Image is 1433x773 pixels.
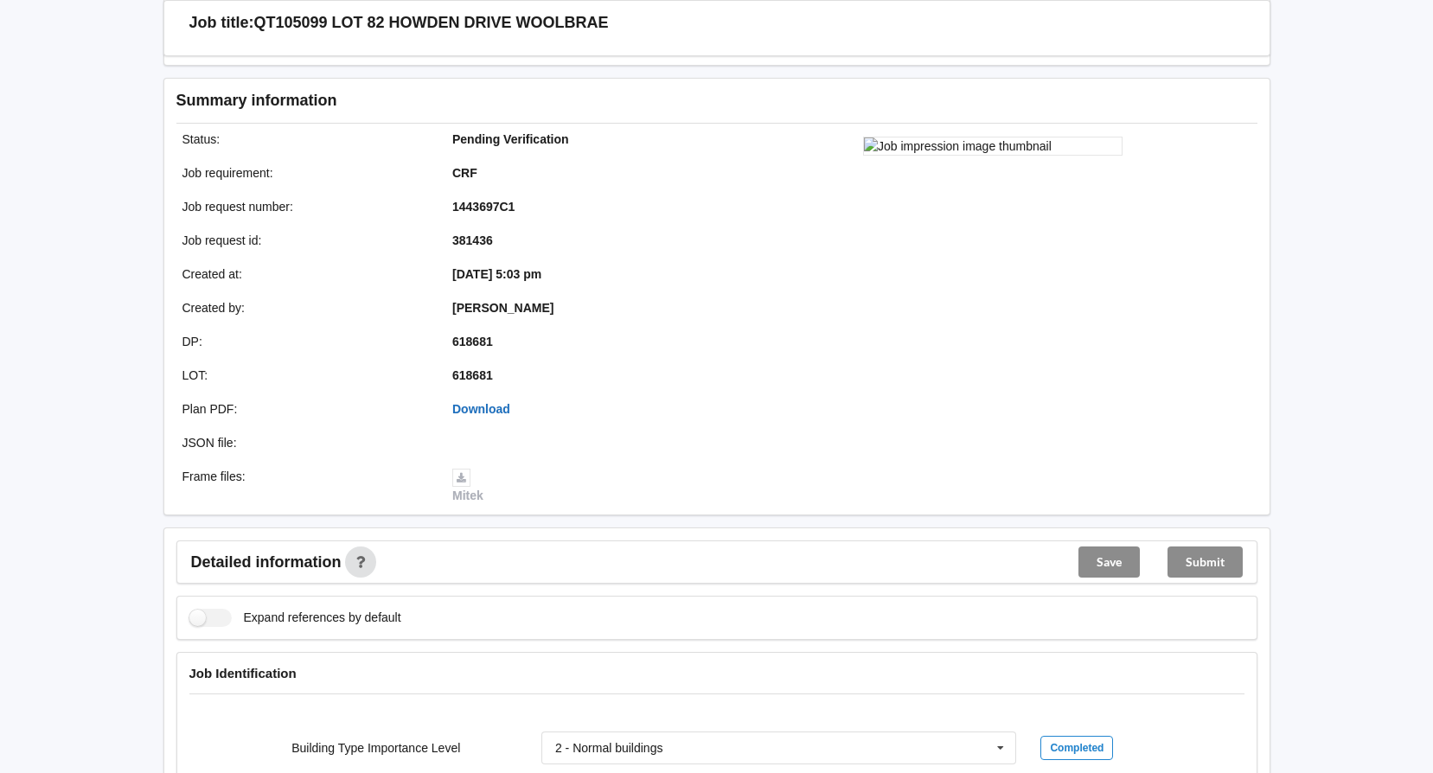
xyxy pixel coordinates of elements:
b: CRF [452,166,477,180]
div: Job request id : [170,232,441,249]
b: 618681 [452,368,493,382]
div: Job request number : [170,198,441,215]
div: LOT : [170,367,441,384]
b: [DATE] 5:03 pm [452,267,541,281]
label: Building Type Importance Level [291,741,460,755]
div: Job requirement : [170,164,441,182]
h3: QT105099 LOT 82 HOWDEN DRIVE WOOLBRAE [254,13,609,33]
div: Created at : [170,265,441,283]
div: Status : [170,131,441,148]
b: Pending Verification [452,132,569,146]
h4: Job Identification [189,665,1244,681]
h3: Job title: [189,13,254,33]
b: 618681 [452,335,493,348]
div: JSON file : [170,434,441,451]
img: Job impression image thumbnail [863,137,1123,156]
div: Created by : [170,299,441,316]
label: Expand references by default [189,609,401,627]
a: Mitek [452,470,483,502]
b: 381436 [452,233,493,247]
div: Frame files : [170,468,441,504]
div: 2 - Normal buildings [555,742,663,754]
h3: Summary information [176,91,982,111]
a: Download [452,402,510,416]
b: 1443697C1 [452,200,515,214]
div: DP : [170,333,441,350]
div: Plan PDF : [170,400,441,418]
span: Detailed information [191,554,342,570]
b: [PERSON_NAME] [452,301,553,315]
div: Completed [1040,736,1113,760]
